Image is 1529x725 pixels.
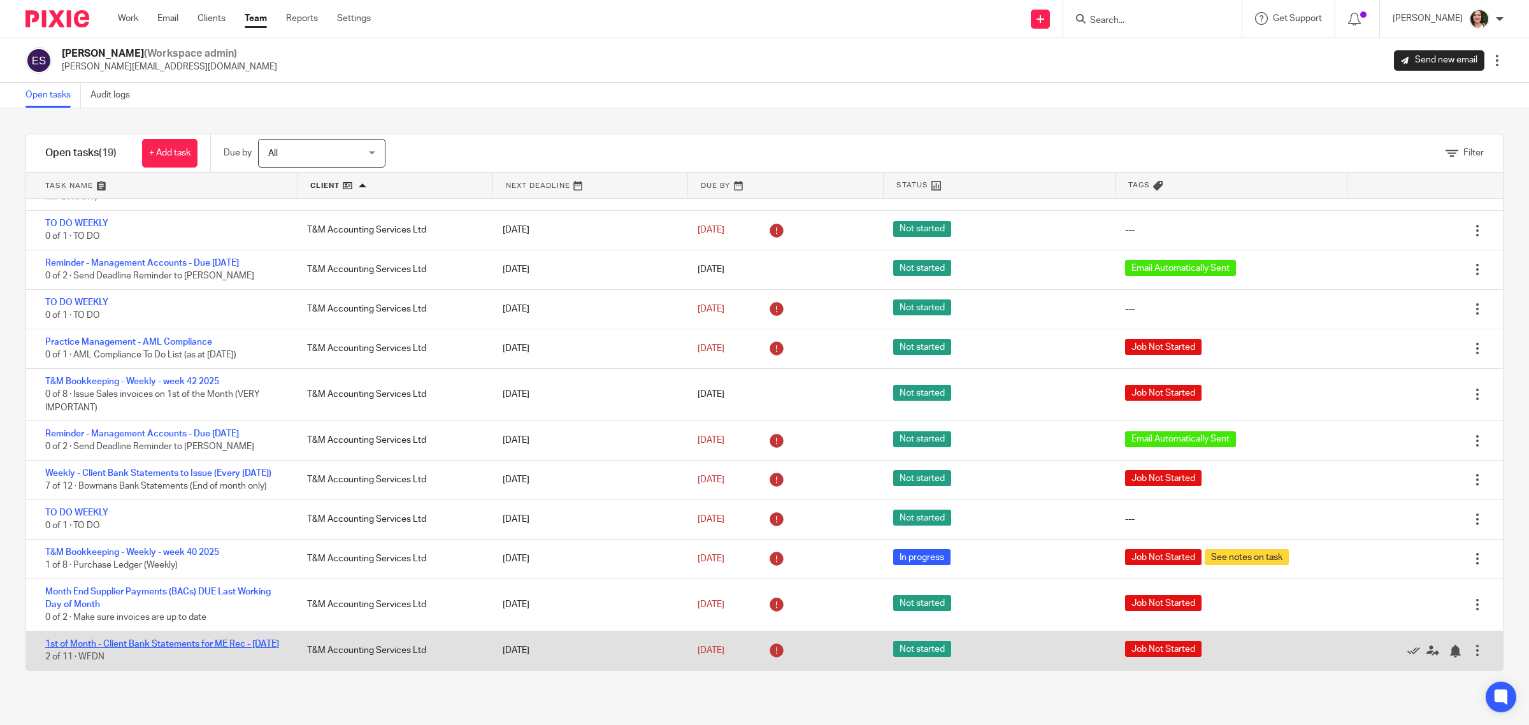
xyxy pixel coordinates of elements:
[698,436,724,445] span: [DATE]
[1125,641,1202,657] span: Job Not Started
[268,149,278,158] span: All
[490,427,686,453] div: [DATE]
[45,377,219,386] a: T&M Bookkeeping - Weekly - week 42 2025
[99,148,117,158] span: (19)
[45,482,267,491] span: 7 of 12 · Bowmans Bank Statements (End of month only)
[1125,260,1236,276] span: Email Automatically Sent
[1125,549,1202,565] span: Job Not Started
[893,641,951,657] span: Not started
[45,350,236,359] span: 0 of 1 · AML Compliance To Do List (as at [DATE])
[893,299,951,315] span: Not started
[45,272,254,281] span: 0 of 2 · Send Deadline Reminder to [PERSON_NAME]
[286,12,318,25] a: Reports
[490,506,686,532] div: [DATE]
[698,344,724,353] span: [DATE]
[698,226,724,234] span: [DATE]
[1125,224,1135,236] div: ---
[294,257,490,282] div: T&M Accounting Services Ltd
[1125,513,1135,526] div: ---
[294,638,490,663] div: T&M Accounting Services Ltd
[490,382,686,407] div: [DATE]
[45,219,108,228] a: TO DO WEEKLY
[294,336,490,361] div: T&M Accounting Services Ltd
[893,510,951,526] span: Not started
[25,10,89,27] img: Pixie
[893,221,951,237] span: Not started
[893,470,951,486] span: Not started
[45,390,260,412] span: 0 of 8 · Issue Sales invoices on 1st of the Month (VERY IMPORTANT)
[294,382,490,407] div: T&M Accounting Services Ltd
[490,592,686,617] div: [DATE]
[1273,14,1322,23] span: Get Support
[294,217,490,243] div: T&M Accounting Services Ltd
[490,546,686,571] div: [DATE]
[490,217,686,243] div: [DATE]
[893,549,951,565] span: In progress
[490,638,686,663] div: [DATE]
[337,12,371,25] a: Settings
[25,47,52,74] img: svg%3E
[1469,9,1490,29] img: me.jpg
[45,469,271,478] a: Weekly - Client Bank Statements to Issue (Every [DATE])
[1125,385,1202,401] span: Job Not Started
[490,336,686,361] div: [DATE]
[1128,180,1150,190] span: Tags
[142,139,197,168] a: + Add task
[1394,50,1484,71] a: Send new email
[698,475,724,484] span: [DATE]
[893,385,951,401] span: Not started
[224,147,252,159] p: Due by
[45,652,104,661] span: 2 of 11 · WFDN
[698,554,724,563] span: [DATE]
[25,83,81,108] a: Open tasks
[893,595,951,611] span: Not started
[1125,303,1135,315] div: ---
[1463,148,1484,157] span: Filter
[698,265,724,274] span: [DATE]
[294,506,490,532] div: T&M Accounting Services Ltd
[45,259,239,268] a: Reminder - Management Accounts - Due [DATE]
[294,592,490,617] div: T&M Accounting Services Ltd
[893,339,951,355] span: Not started
[45,587,271,609] a: Month End Supplier Payments (BACs) DUE Last Working Day of Month
[157,12,178,25] a: Email
[294,467,490,492] div: T&M Accounting Services Ltd
[1125,595,1202,611] span: Job Not Started
[893,260,951,276] span: Not started
[698,390,724,399] span: [DATE]
[698,600,724,609] span: [DATE]
[45,429,239,438] a: Reminder - Management Accounts - Due [DATE]
[45,147,117,160] h1: Open tasks
[45,338,212,347] a: Practice Management - AML Compliance
[1089,15,1203,27] input: Search
[1407,644,1426,657] a: Mark as done
[1125,339,1202,355] span: Job Not Started
[490,467,686,492] div: [DATE]
[294,296,490,322] div: T&M Accounting Services Ltd
[45,548,219,557] a: T&M Bookkeeping - Weekly - week 40 2025
[45,311,100,320] span: 0 of 1 · TO DO
[1393,12,1463,25] p: [PERSON_NAME]
[698,646,724,655] span: [DATE]
[45,521,100,530] span: 0 of 1 · TO DO
[144,48,237,59] span: (Workspace admin)
[45,508,108,517] a: TO DO WEEKLY
[45,561,178,570] span: 1 of 8 · Purchase Ledger (Weekly)
[896,180,928,190] span: Status
[197,12,226,25] a: Clients
[245,12,267,25] a: Team
[90,83,140,108] a: Audit logs
[698,515,724,524] span: [DATE]
[45,180,260,202] span: 0 of 8 · Issue Sales invoices on 1st of the Month (VERY IMPORTANT)
[45,298,108,307] a: TO DO WEEKLY
[118,12,138,25] a: Work
[1125,431,1236,447] span: Email Automatically Sent
[294,427,490,453] div: T&M Accounting Services Ltd
[698,305,724,313] span: [DATE]
[490,296,686,322] div: [DATE]
[62,47,277,61] h2: [PERSON_NAME]
[45,614,206,622] span: 0 of 2 · Make sure invoices are up to date
[1205,549,1289,565] span: See notes on task
[45,640,279,649] a: 1st of Month - Client Bank Statements for ME Rec - [DATE]
[45,443,254,452] span: 0 of 2 · Send Deadline Reminder to [PERSON_NAME]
